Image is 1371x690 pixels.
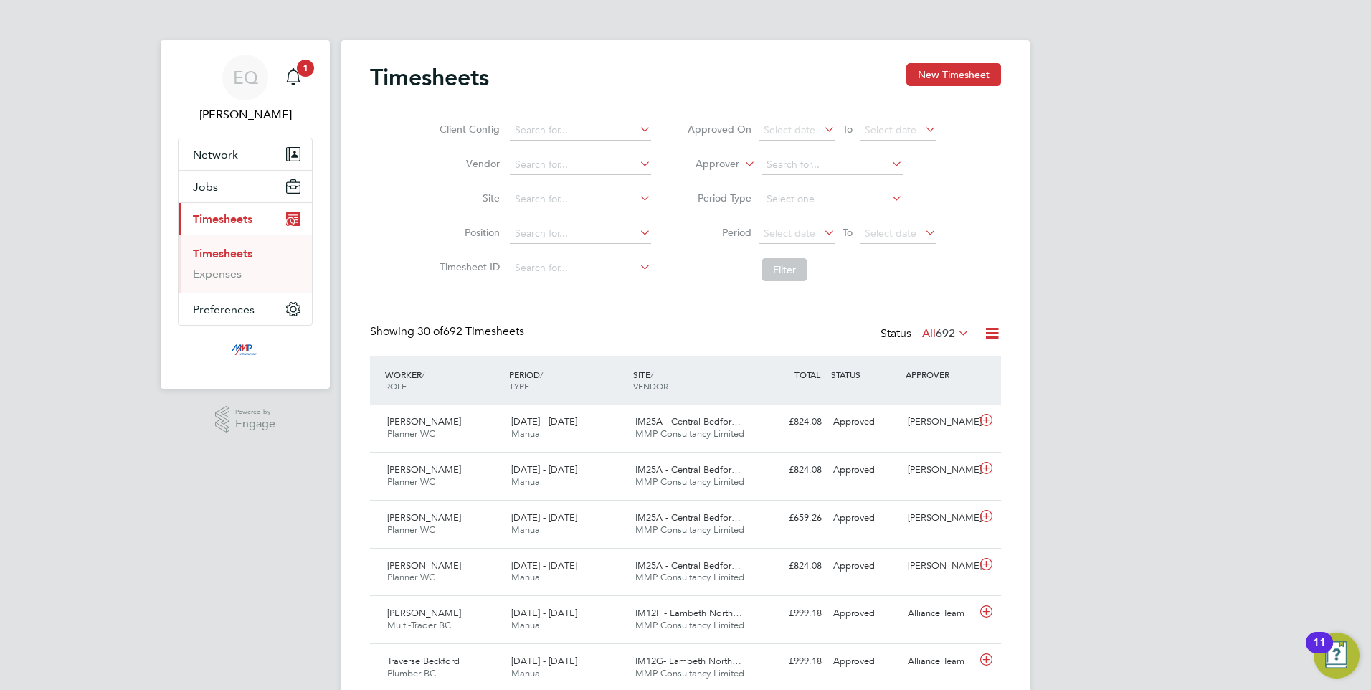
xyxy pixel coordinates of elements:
div: STATUS [827,361,902,387]
span: 1 [297,60,314,77]
div: Approved [827,650,902,674]
span: [PERSON_NAME] [387,607,461,619]
div: 11 [1313,643,1326,661]
input: Search for... [510,120,651,141]
button: Preferences [179,293,312,325]
span: 692 Timesheets [417,324,524,339]
span: [DATE] - [DATE] [511,511,577,524]
span: [DATE] - [DATE] [511,559,577,572]
input: Search for... [510,258,651,278]
span: Preferences [193,303,255,316]
input: Select one [762,189,903,209]
span: MMP Consultancy Limited [635,619,744,631]
div: Alliance Team [902,602,977,625]
span: / [650,369,653,380]
span: Multi-Trader BC [387,619,451,631]
span: IM12G- Lambeth North… [635,655,741,667]
a: EQ[PERSON_NAME] [178,55,313,123]
div: £999.18 [753,650,827,674]
span: Traverse Beckford [387,655,460,667]
label: Period Type [687,192,751,204]
label: Vendor [435,157,500,170]
span: / [422,369,424,380]
img: mmpconsultancy-logo-retina.png [225,340,266,363]
span: Powered by [235,406,275,418]
span: Manual [511,667,542,679]
a: Powered byEngage [215,406,276,433]
label: Period [687,226,751,239]
div: Approved [827,410,902,434]
span: TOTAL [794,369,820,380]
input: Search for... [510,224,651,244]
span: Select date [865,123,916,136]
span: Engage [235,418,275,430]
div: [PERSON_NAME] [902,554,977,578]
div: £824.08 [753,458,827,482]
label: Timesheet ID [435,260,500,273]
div: £999.18 [753,602,827,625]
div: APPROVER [902,361,977,387]
span: Planner WC [387,524,435,536]
input: Search for... [762,155,903,175]
span: Select date [764,123,815,136]
label: Approver [675,157,739,171]
div: Approved [827,554,902,578]
span: Eva Quinn [178,106,313,123]
button: Network [179,138,312,170]
span: VENDOR [633,380,668,392]
span: IM25A - Central Bedfor… [635,415,741,427]
span: MMP Consultancy Limited [635,524,744,536]
div: Alliance Team [902,650,977,674]
span: [PERSON_NAME] [387,463,461,476]
span: Planner WC [387,427,435,440]
h2: Timesheets [370,63,489,92]
input: Search for... [510,155,651,175]
div: [PERSON_NAME] [902,410,977,434]
div: £824.08 [753,554,827,578]
button: Timesheets [179,203,312,235]
span: Select date [865,227,916,240]
span: [PERSON_NAME] [387,415,461,427]
span: TYPE [509,380,529,392]
span: Manual [511,571,542,583]
span: Plumber BC [387,667,436,679]
button: Filter [762,258,807,281]
span: ROLE [385,380,407,392]
span: MMP Consultancy Limited [635,667,744,679]
div: [PERSON_NAME] [902,506,977,530]
div: PERIOD [506,361,630,399]
label: All [922,326,969,341]
a: Timesheets [193,247,252,260]
span: Manual [511,427,542,440]
button: New Timesheet [906,63,1001,86]
span: [DATE] - [DATE] [511,463,577,476]
div: Approved [827,506,902,530]
button: Jobs [179,171,312,202]
span: IM12F - Lambeth North… [635,607,742,619]
label: Position [435,226,500,239]
span: MMP Consultancy Limited [635,571,744,583]
span: Manual [511,524,542,536]
span: Timesheets [193,212,252,226]
div: SITE [630,361,754,399]
span: [PERSON_NAME] [387,511,461,524]
span: / [540,369,543,380]
span: 30 of [417,324,443,339]
span: MMP Consultancy Limited [635,427,744,440]
span: To [838,120,857,138]
label: Approved On [687,123,751,136]
span: Select date [764,227,815,240]
span: [PERSON_NAME] [387,559,461,572]
span: [DATE] - [DATE] [511,607,577,619]
div: Approved [827,458,902,482]
div: WORKER [381,361,506,399]
input: Search for... [510,189,651,209]
label: Site [435,192,500,204]
div: Status [881,324,972,344]
div: Timesheets [179,235,312,293]
div: Approved [827,602,902,625]
span: Manual [511,476,542,488]
button: Open Resource Center, 11 new notifications [1314,633,1360,679]
span: MMP Consultancy Limited [635,476,744,488]
a: Expenses [193,267,242,280]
